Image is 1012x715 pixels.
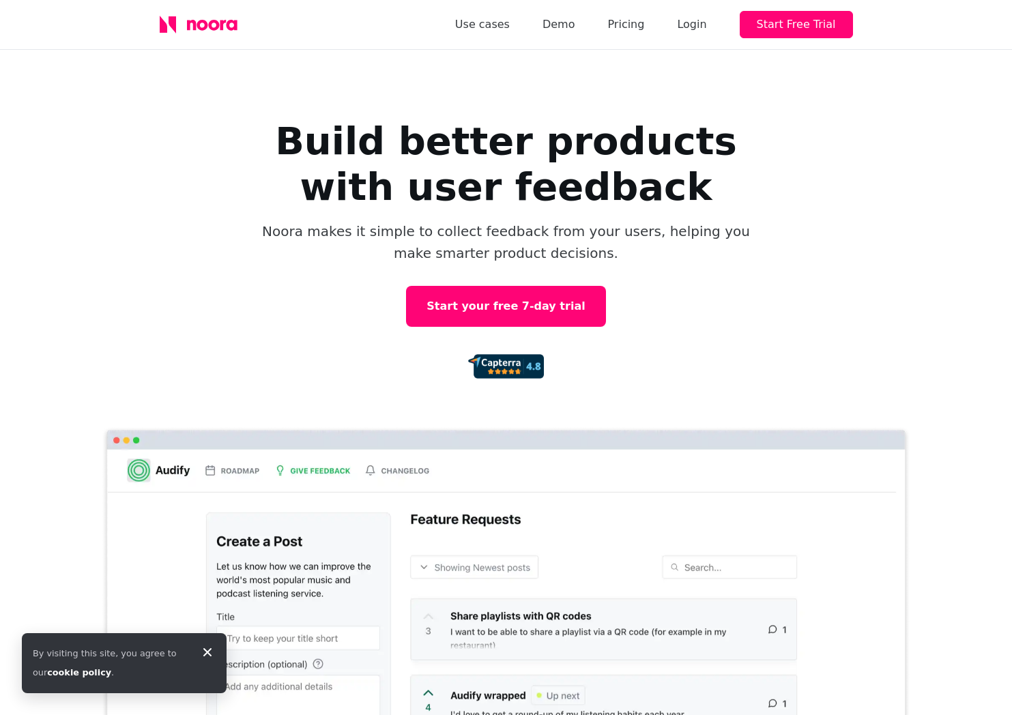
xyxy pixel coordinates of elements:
img: 92d72d4f0927c2c8b0462b8c7b01ca97.png [468,354,543,379]
div: Login [677,15,706,34]
h1: Build better products with user feedback [233,118,779,209]
a: Use cases [455,15,510,34]
button: Start Free Trial [740,11,853,38]
a: cookie policy [47,667,111,677]
a: Pricing [607,15,644,34]
a: Start your free 7-day trial [406,286,605,327]
div: By visiting this site, you agree to our . [33,644,188,682]
a: Demo [543,15,575,34]
p: Noora makes it simple to collect feedback from your users, helping you make smarter product decis... [261,220,752,264]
